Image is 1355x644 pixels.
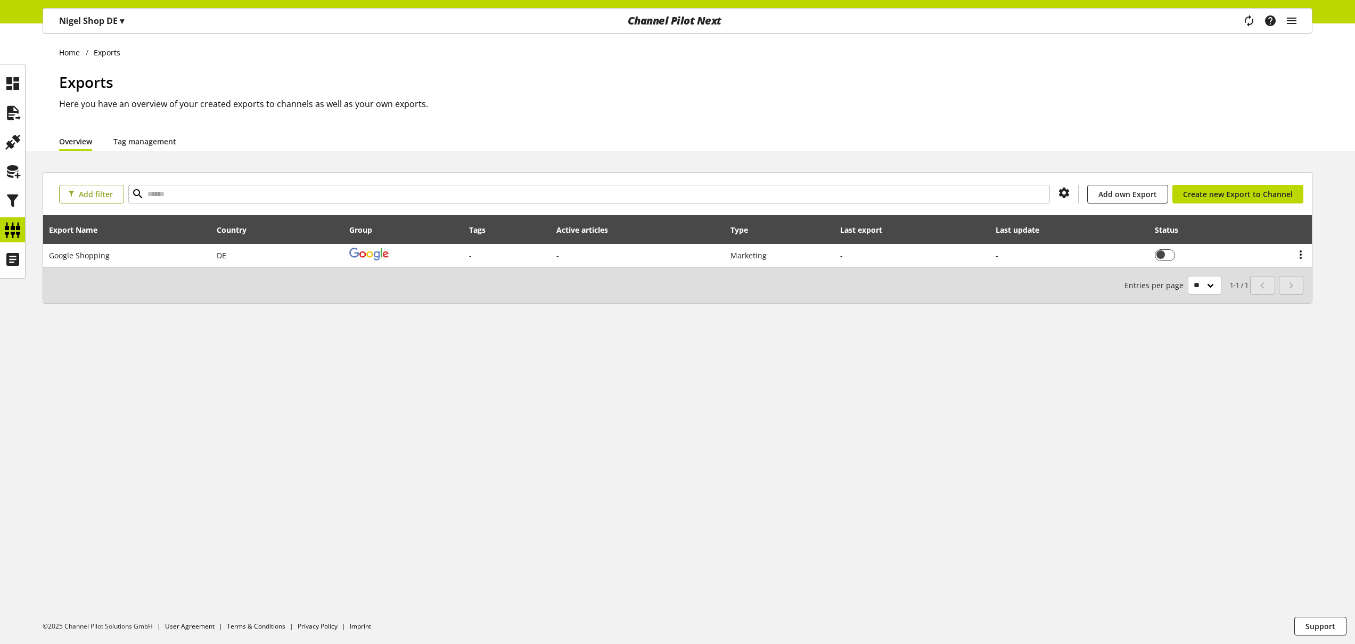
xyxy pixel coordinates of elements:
[1155,224,1189,235] div: Status
[59,14,124,27] p: Nigel Shop DE
[556,224,619,235] div: Active articles
[1172,185,1303,203] a: Create new Export to Channel
[59,47,86,58] a: Home
[840,224,893,235] div: Last export
[227,622,285,631] a: Terms & Conditions
[469,224,486,235] div: Tags
[217,224,257,235] div: Country
[1305,621,1335,632] span: Support
[49,224,108,235] div: Export Name
[469,250,472,260] span: -
[43,8,1312,34] nav: main navigation
[730,224,759,235] div: Type
[349,224,383,235] div: Group
[1124,280,1188,291] span: Entries per page
[996,224,1050,235] div: Last update
[79,189,113,200] span: Add filter
[298,622,338,631] a: Privacy Policy
[49,250,110,260] span: Google Shopping
[1098,189,1157,200] span: Add own Export
[350,622,371,631] a: Imprint
[556,250,559,260] span: -
[217,250,226,260] span: Germany
[59,136,92,147] a: Overview
[43,622,165,631] li: ©2025 Channel Pilot Solutions GmbH
[113,136,176,147] a: Tag management
[1294,617,1346,635] button: Support
[730,250,767,260] span: Marketing
[59,72,113,92] span: Exports
[59,185,124,203] button: Add filter
[1087,185,1168,203] a: Add own Export
[1183,189,1293,200] span: Create new Export to Channel
[59,97,1312,110] h2: Here you have an overview of your created exports to channels as well as your own exports.
[120,15,124,27] span: ▾
[1124,276,1249,295] small: 1-1 / 1
[349,248,389,260] img: google
[165,622,215,631] a: User Agreement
